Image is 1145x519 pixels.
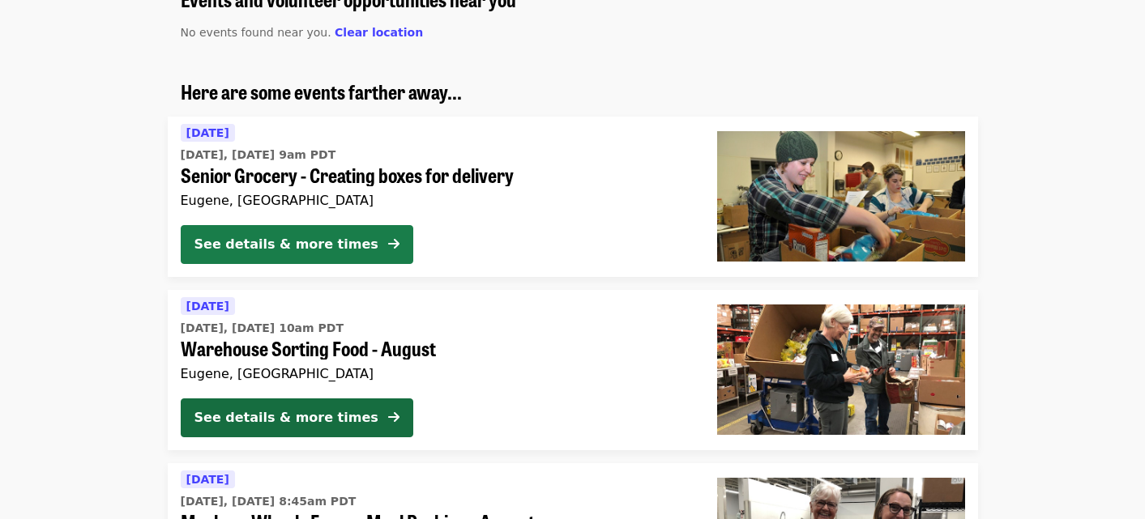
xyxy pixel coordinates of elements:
[186,126,229,139] span: [DATE]
[181,77,462,105] span: Here are some events farther away...
[181,493,357,510] time: [DATE], [DATE] 8:45am PDT
[168,117,978,277] a: See details for "Senior Grocery - Creating boxes for delivery"
[186,300,229,313] span: [DATE]
[181,337,691,360] span: Warehouse Sorting Food - August
[717,304,965,434] img: Warehouse Sorting Food - August organized by FOOD For Lane County
[181,366,691,381] div: Eugene, [GEOGRAPHIC_DATA]
[181,164,691,187] span: Senior Grocery - Creating boxes for delivery
[181,320,344,337] time: [DATE], [DATE] 10am PDT
[335,24,423,41] button: Clear location
[181,193,691,208] div: Eugene, [GEOGRAPHIC_DATA]
[388,410,399,425] i: arrow-right icon
[194,235,378,254] div: See details & more times
[168,290,978,450] a: See details for "Warehouse Sorting Food - August"
[186,473,229,486] span: [DATE]
[181,26,331,39] span: No events found near you.
[181,225,413,264] button: See details & more times
[717,131,965,261] img: Senior Grocery - Creating boxes for delivery organized by FOOD For Lane County
[181,147,336,164] time: [DATE], [DATE] 9am PDT
[335,26,423,39] span: Clear location
[388,236,399,252] i: arrow-right icon
[194,408,378,428] div: See details & more times
[181,398,413,437] button: See details & more times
